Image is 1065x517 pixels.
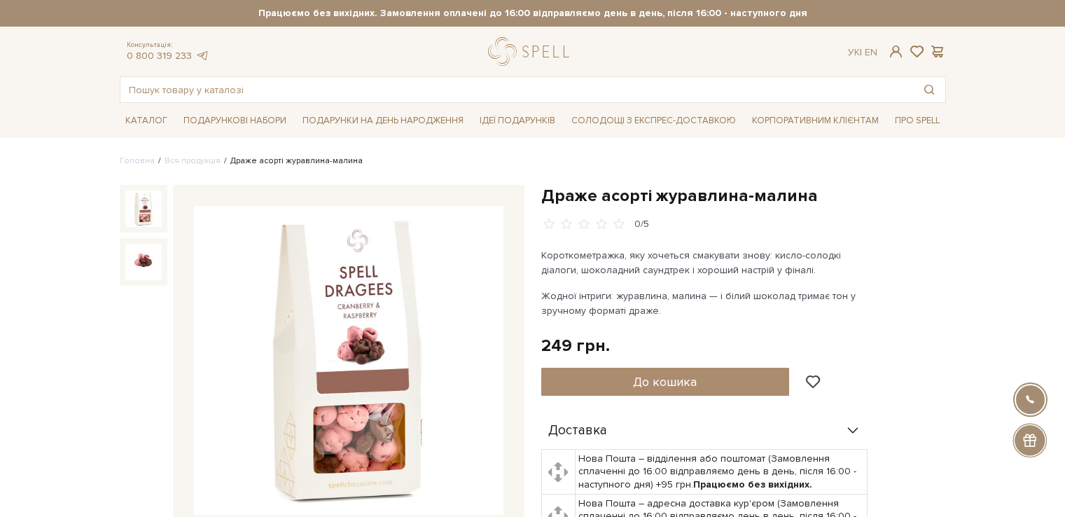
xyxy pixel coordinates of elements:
[848,46,877,59] div: Ук
[120,77,913,102] input: Пошук товару у каталозі
[541,335,610,357] div: 249 грн.
[633,374,697,390] span: До кошика
[746,110,884,132] a: Корпоративним клієнтам
[865,46,877,58] a: En
[297,110,469,132] a: Подарунки на День народження
[541,368,790,396] button: До кошика
[178,110,292,132] a: Подарункові набори
[165,156,221,166] a: Вся продукція
[548,425,607,437] span: Доставка
[541,289,870,318] p: Жодної інтриги: журавлина, малина — і білий шоколад тримає тон у зручному форматі драже.
[693,478,812,490] b: Працюємо без вихідних.
[474,110,561,132] a: Ідеї подарунків
[125,244,162,280] img: Драже асорті журавлина-малина
[120,156,155,166] a: Головна
[120,7,946,20] strong: Працюємо без вихідних. Замовлення оплачені до 16:00 відправляємо день в день, після 16:00 - насту...
[127,41,209,50] span: Консультація:
[541,185,946,207] h1: Драже асорті журавлина-малина
[860,46,862,58] span: |
[575,450,867,495] td: Нова Пошта – відділення або поштомат (Замовлення сплаченні до 16:00 відправляємо день в день, піс...
[194,206,503,516] img: Драже асорті журавлина-малина
[127,50,192,62] a: 0 800 319 233
[913,77,945,102] button: Пошук товару у каталозі
[541,248,870,277] p: Короткометражка, яку хочеться смакувати знову: кисло-солодкі діалоги, шоколадний саундтрек і хоро...
[889,110,945,132] a: Про Spell
[566,109,742,132] a: Солодощі з експрес-доставкою
[221,155,363,167] li: Драже асорті журавлина-малина
[634,218,649,231] div: 0/5
[195,50,209,62] a: telegram
[488,37,576,66] a: logo
[125,191,162,227] img: Драже асорті журавлина-малина
[120,110,173,132] a: Каталог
